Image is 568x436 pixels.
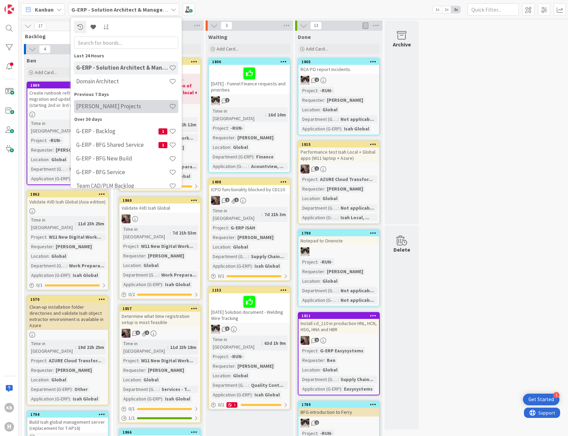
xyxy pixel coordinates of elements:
div: AZURE Cloud Transfor... [318,175,374,183]
h4: G-ERP - BFG Shared Service [76,141,158,148]
a: 1889Create runbook refresh, data migration and update Isah global (starting 2nd or 3rd week of Ja... [27,82,109,185]
div: G-ERP ISAH [229,224,257,231]
div: 1857 [123,306,200,311]
span: 5 [225,326,230,331]
span: : [49,252,50,260]
div: Application (G-ERP) [211,163,248,170]
div: Ben [325,356,337,364]
span: : [235,362,236,370]
a: 1862Validate AVD Isah Global (Asia edition)Time in [GEOGRAPHIC_DATA]:11d 23h 25mProject:W11 New D... [27,191,109,290]
div: BF [299,336,379,345]
div: Finance [254,153,275,160]
span: : [248,381,249,389]
div: Project [211,224,228,231]
span: 0 / 1 [36,282,43,289]
div: Department (G-ERP) [29,165,67,173]
div: 1153 [209,287,290,293]
div: Location [122,376,141,383]
span: : [75,343,76,351]
span: : [317,347,318,354]
div: Application (G-ERP) [29,175,70,182]
div: Global [50,252,68,260]
div: -RUN- [47,137,63,144]
div: 1408ICPO functionality blocked by CD110 [209,179,290,194]
div: Global [231,372,250,379]
span: : [262,211,263,218]
div: Department (G-ERP) [29,262,66,269]
a: 1811Install cd_110 in production HNL, HCN, HSG, HNA and HBRBFProject:G-ERP EasysystemsRequester:B... [298,312,380,395]
div: [PERSON_NAME] [146,366,186,374]
span: Add Card... [35,69,57,75]
div: 1857Determine what time registration setup is most feasible [120,306,200,327]
div: 1806[DATE] - Funnel Finance requests and priorities [209,59,290,94]
div: Project [301,175,317,183]
a: 1408ICPO functionality blocked by CD110BFTime in [GEOGRAPHIC_DATA]:7d 21h 3mProject:G-ERP ISAHReq... [208,178,290,281]
div: Requester [122,252,145,259]
div: Project [29,233,46,241]
div: Department (G-ERP) [301,287,338,294]
div: BF [299,165,379,173]
span: Add Card... [306,46,328,52]
span: : [317,175,318,183]
span: : [324,96,325,104]
div: Application (G-ERP) [29,271,70,279]
div: Location [122,262,141,269]
span: : [320,106,321,113]
div: 0/1 [27,281,108,290]
div: -RUN- [229,353,245,360]
div: BF [120,214,200,223]
span: : [46,357,47,364]
div: Requester [211,234,235,241]
div: [PERSON_NAME] [325,268,365,275]
div: 1811 [299,313,379,319]
div: Global [50,376,68,383]
div: Requester [301,185,324,193]
b: G-ERP - Solution Architect & Management [71,6,176,13]
div: Supply Chain... [249,253,286,260]
div: 1811Install cd_110 in production HNL, HCN, HSG, HNA and HBR [299,313,379,334]
div: Application (G-ERP) [301,214,338,221]
span: : [145,366,146,374]
div: Project [211,124,228,132]
div: 1860 [123,198,200,203]
span: : [141,262,142,269]
img: BF [122,329,130,338]
img: BF [301,336,309,345]
div: 1570 [27,296,108,303]
span: : [53,243,54,250]
span: 1 [158,142,167,148]
div: Project [211,353,228,360]
h4: Domain Architect [76,78,169,85]
h4: [PERSON_NAME] Projects [76,103,169,110]
img: BF [211,196,220,205]
div: Over 30 days [74,116,178,123]
span: : [230,243,231,251]
div: Global [50,156,68,163]
div: Global [321,277,339,285]
span: 0 / 1 [218,272,224,280]
div: Work Prepara... [67,262,106,269]
div: Location [29,376,49,383]
div: Application (G-ERP) [122,281,162,288]
div: 1889 [30,83,108,88]
div: Time in [GEOGRAPHIC_DATA] [122,225,170,240]
div: [PERSON_NAME] [54,243,94,250]
div: Location [301,366,320,374]
div: -RUN- [318,258,334,266]
div: 1790 [302,231,379,236]
a: 1857Determine what time registration setup is most feasibleBFTime in [GEOGRAPHIC_DATA]:11d 23h 18... [119,305,201,423]
span: : [66,262,67,269]
div: 1790 [299,230,379,236]
input: Search for boards... [74,37,178,49]
div: Global [321,106,339,113]
span: : [324,268,325,275]
div: Kv [209,96,290,105]
div: 1815Performance test Isah Local + Global apps (W11 laptop + Azure) [299,141,379,163]
img: Kv [301,76,309,85]
div: Department (G-ERP) [211,153,253,160]
img: Kv [301,247,309,256]
div: Project [301,87,317,94]
h4: G-ERP - Solution Architect & Management [76,64,169,71]
div: 1889 [27,82,108,88]
div: 1570 [30,297,108,302]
